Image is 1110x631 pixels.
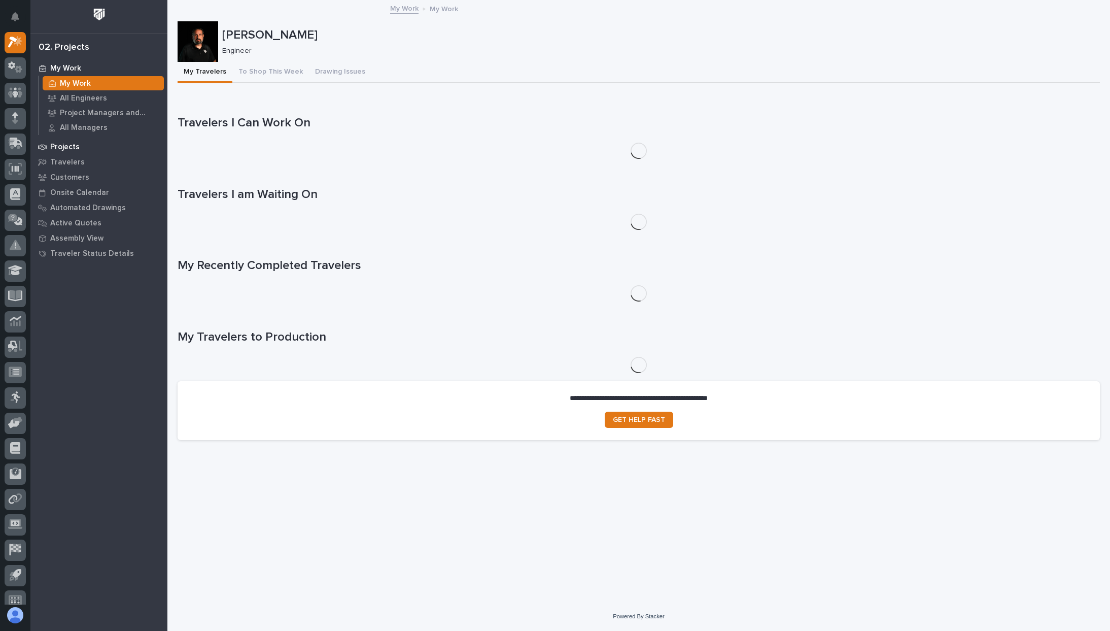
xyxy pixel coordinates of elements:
[222,47,1092,55] p: Engineer
[50,158,85,167] p: Travelers
[232,62,309,83] button: To Shop This Week
[50,219,101,228] p: Active Quotes
[50,188,109,197] p: Onsite Calendar
[390,2,419,14] a: My Work
[50,173,89,182] p: Customers
[178,330,1100,345] h1: My Travelers to Production
[90,5,109,24] img: Workspace Logo
[30,185,167,200] a: Onsite Calendar
[30,230,167,246] a: Assembly View
[30,170,167,185] a: Customers
[430,3,458,14] p: My Work
[50,64,81,73] p: My Work
[39,91,167,105] a: All Engineers
[5,6,26,27] button: Notifications
[30,246,167,261] a: Traveler Status Details
[30,215,167,230] a: Active Quotes
[60,123,108,132] p: All Managers
[178,116,1100,130] h1: Travelers I Can Work On
[30,139,167,154] a: Projects
[60,94,107,103] p: All Engineers
[613,416,665,423] span: GET HELP FAST
[60,109,160,118] p: Project Managers and Engineers
[222,28,1096,43] p: [PERSON_NAME]
[39,106,167,120] a: Project Managers and Engineers
[178,187,1100,202] h1: Travelers I am Waiting On
[39,42,89,53] div: 02. Projects
[60,79,91,88] p: My Work
[50,143,80,152] p: Projects
[5,605,26,626] button: users-avatar
[50,234,103,243] p: Assembly View
[50,204,126,213] p: Automated Drawings
[605,412,673,428] a: GET HELP FAST
[613,613,664,619] a: Powered By Stacker
[39,120,167,135] a: All Managers
[30,60,167,76] a: My Work
[309,62,371,83] button: Drawing Issues
[178,62,232,83] button: My Travelers
[50,249,134,258] p: Traveler Status Details
[178,258,1100,273] h1: My Recently Completed Travelers
[30,200,167,215] a: Automated Drawings
[30,154,167,170] a: Travelers
[13,12,26,28] div: Notifications
[39,76,167,90] a: My Work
